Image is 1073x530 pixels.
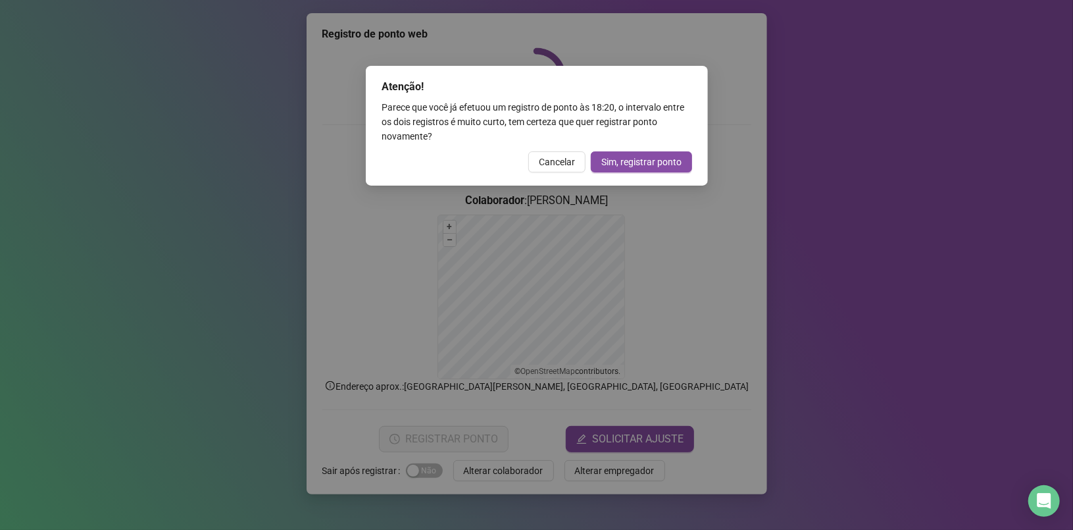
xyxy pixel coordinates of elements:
[601,155,682,169] span: Sim, registrar ponto
[539,155,575,169] span: Cancelar
[1028,485,1060,517] div: Open Intercom Messenger
[382,100,692,144] div: Parece que você já efetuou um registro de ponto às 18:20 , o intervalo entre os dois registros é ...
[591,151,692,172] button: Sim, registrar ponto
[382,79,692,95] div: Atenção!
[528,151,586,172] button: Cancelar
